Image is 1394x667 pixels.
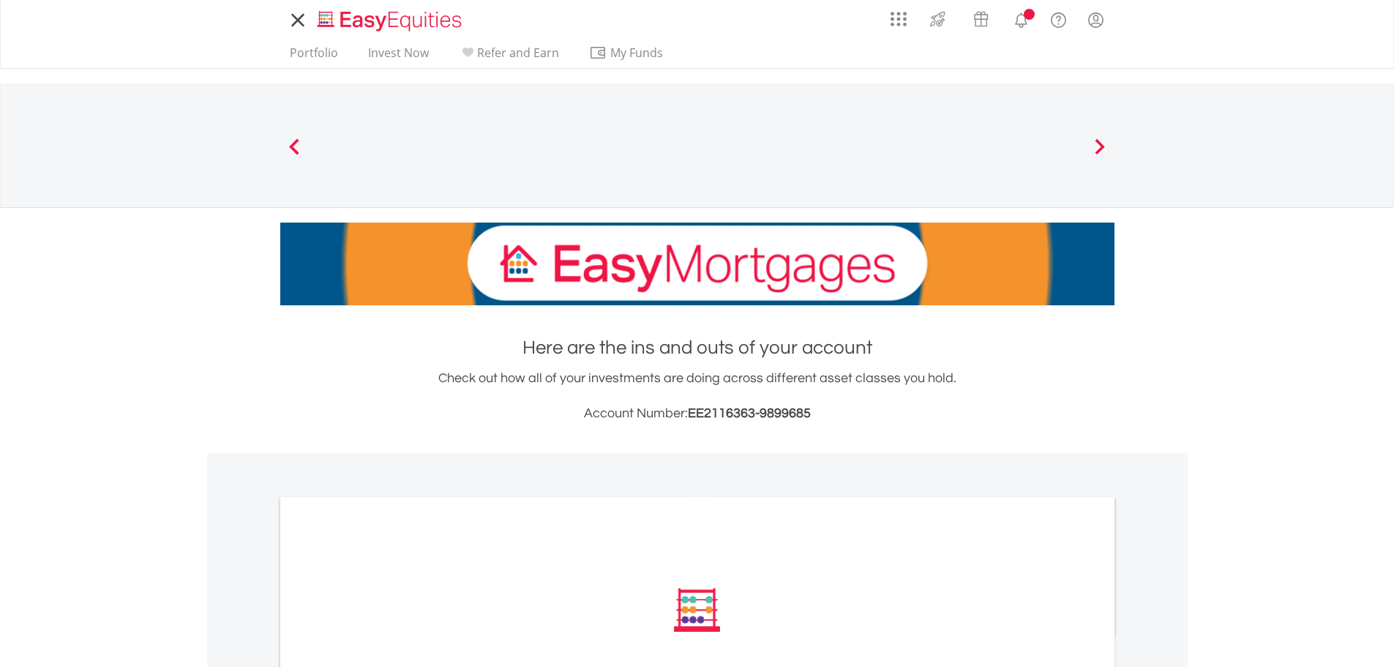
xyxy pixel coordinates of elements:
[280,403,1114,424] h3: Account Number:
[688,406,811,420] span: EE2116363-9899685
[280,335,1114,361] h1: Here are the ins and outs of your account
[881,4,916,27] a: AppsGrid
[477,45,559,61] span: Refer and Earn
[280,223,1114,305] img: EasyMortage Promotion Banner
[891,11,907,27] img: grid-menu-icon.svg
[959,4,1003,31] a: Vouchers
[315,9,468,33] img: EasyEquities_Logo.png
[280,368,1114,424] div: Check out how all of your investments are doing across different asset classes you hold.
[969,7,993,31] img: vouchers-v2.svg
[362,45,435,68] a: Invest Now
[1003,4,1040,33] a: Notifications
[453,45,565,68] a: Refer and Earn
[312,4,468,33] a: Home page
[1040,4,1077,33] a: FAQ's and Support
[926,7,950,31] img: thrive-v2.svg
[589,43,685,62] span: My Funds
[284,45,344,68] a: Portfolio
[1077,4,1114,36] a: My Profile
